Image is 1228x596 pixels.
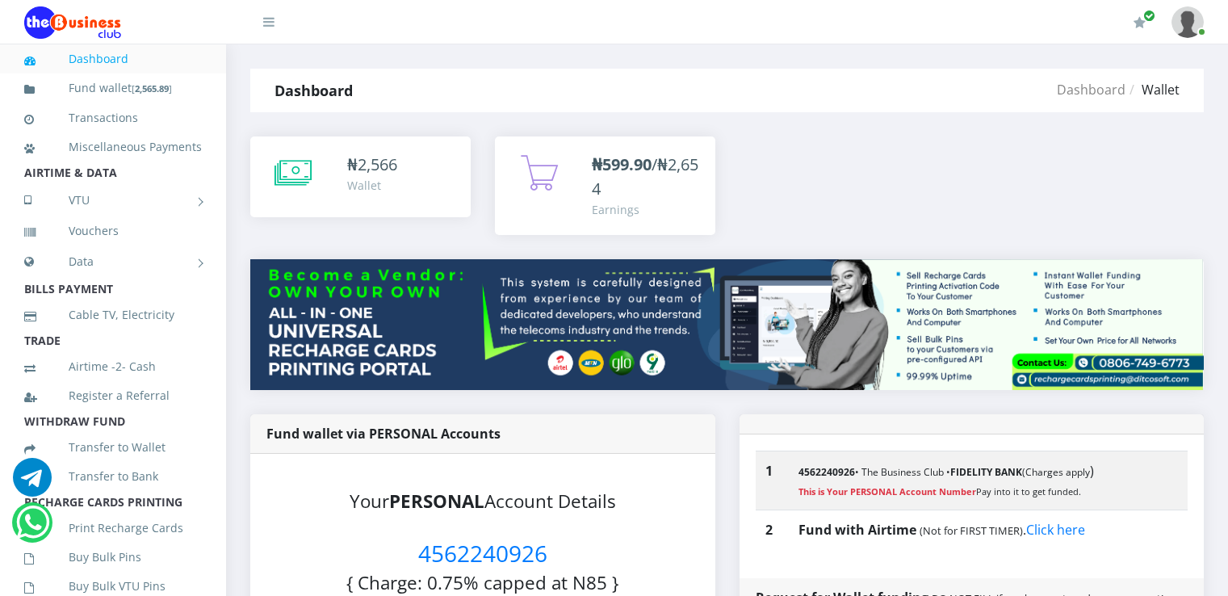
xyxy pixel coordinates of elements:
a: Cable TV, Electricity [24,296,202,334]
b: 4562240926 [798,465,855,479]
b: ₦599.90 [592,153,652,175]
i: Renew/Upgrade Subscription [1134,16,1146,29]
b: 2,565.89 [135,82,169,94]
strong: This is Your PERSONAL Account Number [798,485,976,497]
strong: Dashboard [275,81,353,100]
td: ) [789,451,1188,510]
a: Transfer to Bank [24,458,202,495]
img: multitenant_rcp.png [250,259,1204,390]
a: Transactions [24,99,202,136]
th: 1 [756,451,790,510]
b: Fund with Airtime [798,521,916,539]
small: (Not for FIRST TIMER) [920,523,1023,538]
a: Buy Bulk Pins [24,539,202,576]
div: ₦ [347,153,397,177]
a: Fund wallet[2,565.89] [24,69,202,107]
div: Earnings [592,201,699,218]
small: Your Account Details [350,489,616,514]
span: Renew/Upgrade Subscription [1143,10,1155,22]
b: PERSONAL [389,489,484,514]
a: Data [24,241,202,282]
small: • The Business Club • (Charges apply [798,465,1090,479]
img: Logo [24,6,121,39]
a: Miscellaneous Payments [24,128,202,166]
small: Pay into it to get funded. [798,485,1081,497]
span: 2,566 [358,153,397,175]
strong: Fund wallet via PERSONAL Accounts [266,425,501,443]
b: FIDELITY BANK [950,465,1022,479]
a: Transfer to Wallet [24,429,202,466]
small: [ ] [132,82,172,94]
a: Vouchers [24,212,202,250]
a: Dashboard [1057,81,1125,99]
div: Wallet [347,177,397,194]
span: 4562240926 [418,538,547,569]
a: Chat for support [13,470,52,497]
a: ₦2,566 Wallet [250,136,471,217]
small: { Charge: 0.75% capped at N85 } [346,570,618,595]
a: Click here [1026,521,1085,539]
li: Wallet [1125,80,1180,99]
a: VTU [24,180,202,220]
a: Print Recharge Cards [24,510,202,547]
a: Register a Referral [24,377,202,414]
td: . [789,510,1188,550]
a: ₦599.90/₦2,654 Earnings [495,136,715,235]
a: Airtime -2- Cash [24,348,202,385]
span: /₦2,654 [592,153,698,199]
th: 2 [756,510,790,550]
a: Chat for support [16,515,49,542]
a: Dashboard [24,40,202,78]
img: User [1171,6,1204,38]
